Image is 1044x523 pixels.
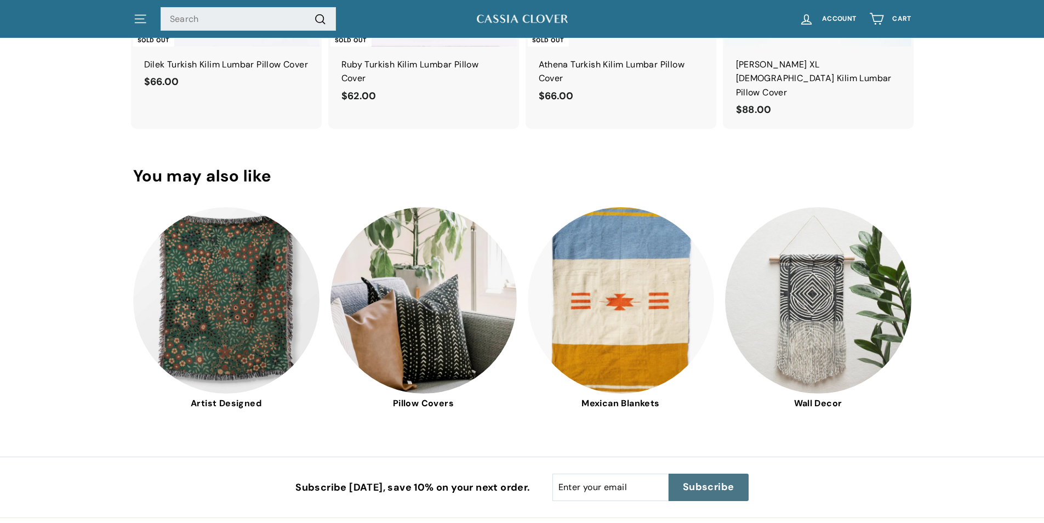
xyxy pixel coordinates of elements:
span: $62.00 [341,89,376,103]
span: $88.00 [736,103,772,116]
div: Dilek Turkish Kilim Lumbar Pillow Cover [144,58,309,72]
div: Sold Out [330,34,372,47]
span: Pillow Covers [330,396,517,411]
p: Subscribe [DATE], save 10% on your next order. [295,480,530,496]
span: Artist Designed [133,396,320,411]
a: Pillow Covers [330,207,517,411]
span: Cart [892,15,911,22]
a: Cart [863,3,917,35]
input: Enter your email [552,474,669,501]
span: Subscribe [683,480,734,494]
div: [PERSON_NAME] XL [DEMOGRAPHIC_DATA] Kilim Lumbar Pillow Cover [736,58,900,100]
span: Mexican Blankets [528,396,714,411]
h2: You may also like [133,167,911,185]
a: Account [792,3,863,35]
a: Wall Decor [725,207,911,411]
div: Sold Out [528,34,569,47]
a: Artist Designed [133,207,320,411]
div: Ruby Turkish Kilim Lumbar Pillow Cover [341,58,506,86]
a: Mexican Blankets [528,207,714,411]
span: Account [822,15,856,22]
div: Athena Turkish Kilim Lumbar Pillow Cover [539,58,703,86]
span: $66.00 [539,89,574,103]
div: Sold Out [133,34,174,47]
input: Search [161,7,336,31]
span: $66.00 [144,75,179,88]
span: Wall Decor [725,396,911,411]
button: Subscribe [669,474,749,501]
